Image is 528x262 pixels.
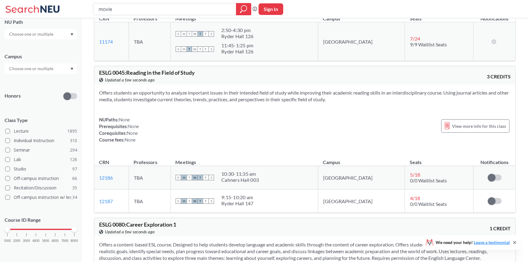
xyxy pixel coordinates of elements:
[99,15,109,22] div: CRN
[6,31,57,38] input: Choose one or multiple
[318,22,405,61] td: [GEOGRAPHIC_DATA]
[259,3,283,15] button: Sign In
[129,166,170,189] td: TBA
[452,122,506,130] span: View more info for this class
[221,177,259,183] div: Cahners Hall 003
[5,146,77,154] label: Seminar
[52,239,59,242] span: 6000
[70,68,73,70] svg: Dropdown arrow
[203,46,209,52] span: F
[410,201,447,207] span: 0/0 Waitlist Seats
[181,198,187,204] span: M
[187,175,192,180] span: T
[192,46,198,52] span: W
[209,175,214,180] span: S
[5,19,77,25] div: NU Path
[221,33,254,39] div: Ryder Hall 126
[198,175,203,180] span: T
[128,124,139,129] span: None
[119,117,130,122] span: None
[221,42,254,48] div: 11:45 - 1:25 pm
[99,198,113,204] a: 12187
[5,156,77,163] label: Lab
[221,194,254,200] div: 9:15 - 10:20 am
[70,147,77,153] span: 294
[99,116,139,143] div: NUPaths: Prerequisites: Corequisites: Course fees:
[129,22,170,61] td: TBA
[5,184,77,192] label: Recitation/Discussion
[410,36,420,41] span: 7 / 24
[6,65,57,72] input: Choose one or multiple
[23,239,30,242] span: 3000
[187,31,192,37] span: T
[105,228,155,235] span: Updated a few seconds ago
[72,185,77,191] span: 35
[5,117,77,124] span: Class Type
[70,33,73,36] svg: Dropdown arrow
[318,153,405,166] th: Campus
[170,153,318,166] th: Meetings
[4,239,11,242] span: 1000
[71,239,78,242] span: 8000
[5,165,77,173] label: Studio
[176,198,181,204] span: S
[99,159,109,166] div: CRN
[5,92,21,99] p: Honors
[203,175,209,180] span: F
[127,130,138,136] span: None
[61,239,69,242] span: 7000
[192,198,198,204] span: W
[221,200,254,206] div: Ryder Hall 147
[99,241,511,261] section: Offers a content-based ESL course. Designed to help students develop language and academic skills...
[99,221,176,228] span: ESLG 0080 : Career Exploration 1
[187,46,192,52] span: T
[209,46,214,52] span: S
[99,175,113,181] a: 12186
[473,153,516,166] th: Notifications
[490,225,511,232] span: 1 CREDIT
[5,174,77,182] label: Off-campus instruction
[99,39,113,45] a: 11174
[13,239,20,242] span: 2000
[5,193,77,201] label: Off-campus instruction w/ lec
[221,48,254,55] div: Ryder Hall 126
[67,128,77,135] span: 1895
[198,198,203,204] span: T
[198,46,203,52] span: T
[129,189,170,213] td: TBA
[192,175,198,180] span: W
[5,217,77,224] p: Course ID Range
[236,3,251,15] div: magnifying glass
[203,31,209,37] span: F
[436,240,510,245] span: We need your help!
[70,156,77,163] span: 126
[181,46,187,52] span: M
[487,73,511,80] span: 3 CREDITS
[176,175,181,180] span: S
[410,41,447,47] span: 9/9 Waitlist Seats
[410,195,420,201] span: 4 / 18
[70,137,77,144] span: 310
[318,189,405,213] td: [GEOGRAPHIC_DATA]
[32,239,40,242] span: 4000
[221,27,254,33] div: 2:50 - 4:30 pm
[181,175,187,180] span: M
[125,137,136,142] span: None
[5,29,77,39] div: Dropdown arrow
[72,194,77,201] span: 34
[5,127,77,135] label: Lecture
[410,178,447,183] span: 0/0 Waitlist Seats
[42,239,49,242] span: 5000
[405,153,473,166] th: Seats
[99,69,195,76] span: ESLG 0045 : Reading in the Field of Study
[5,63,77,74] div: Dropdown arrow
[410,172,420,178] span: 5 / 18
[72,175,77,182] span: 66
[221,171,259,177] div: 10:30 - 11:35 am
[176,31,181,37] span: S
[99,89,511,103] section: Offers students an opportunity to analyze important issues in their intended field of study while...
[209,31,214,37] span: S
[98,4,232,14] input: Class, professor, course number, "phrase"
[203,198,209,204] span: F
[187,198,192,204] span: T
